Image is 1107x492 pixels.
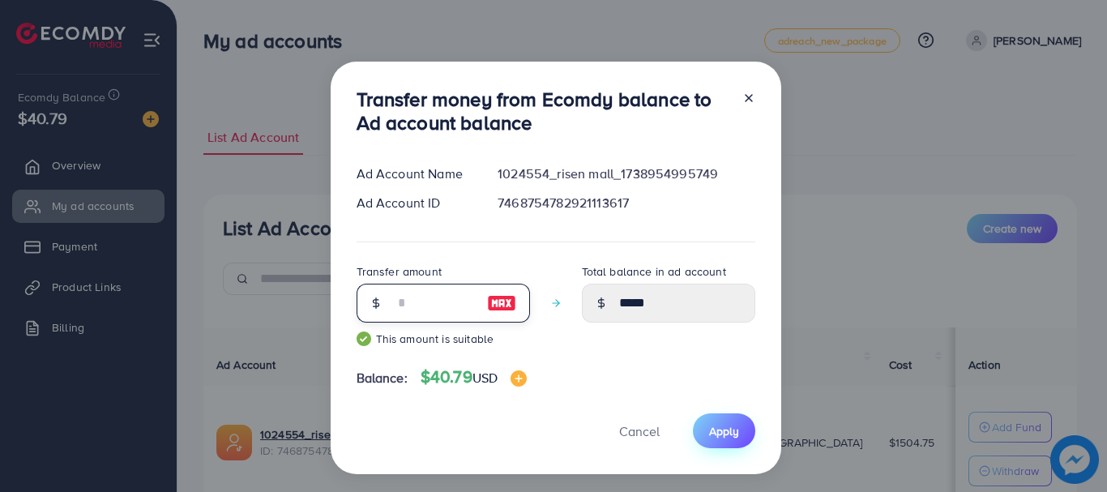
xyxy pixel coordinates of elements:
[344,194,485,212] div: Ad Account ID
[485,165,767,183] div: 1024554_risen mall_1738954995749
[357,263,442,280] label: Transfer amount
[599,413,680,448] button: Cancel
[693,413,755,448] button: Apply
[357,369,408,387] span: Balance:
[344,165,485,183] div: Ad Account Name
[421,367,527,387] h4: $40.79
[582,263,726,280] label: Total balance in ad account
[472,369,498,387] span: USD
[511,370,527,387] img: image
[485,194,767,212] div: 7468754782921113617
[709,423,739,439] span: Apply
[619,422,660,440] span: Cancel
[487,293,516,313] img: image
[357,88,729,135] h3: Transfer money from Ecomdy balance to Ad account balance
[357,331,530,347] small: This amount is suitable
[357,332,371,346] img: guide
